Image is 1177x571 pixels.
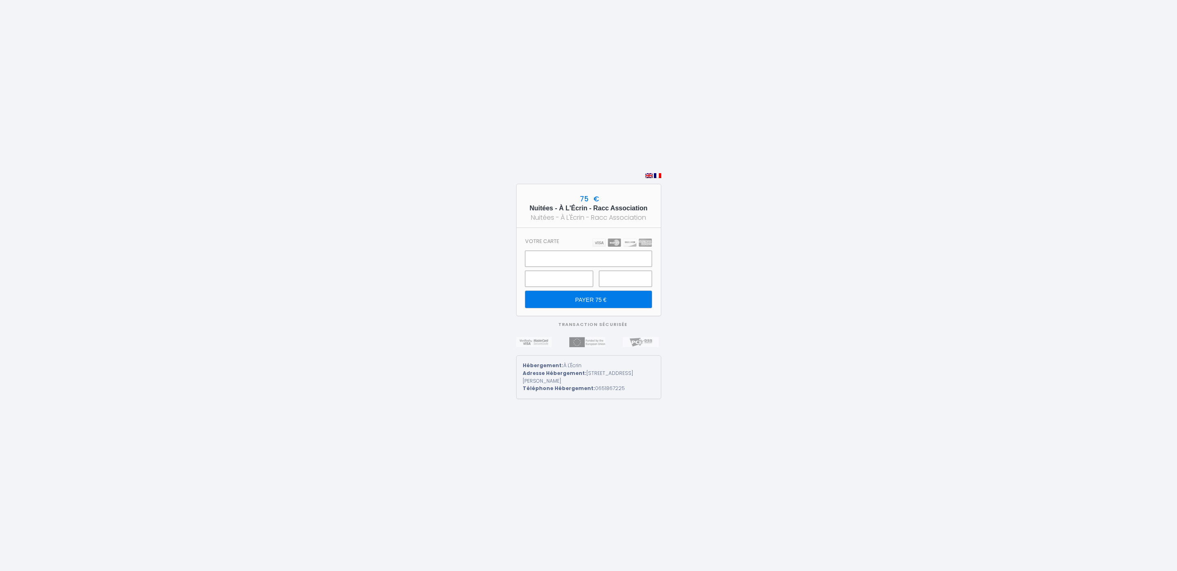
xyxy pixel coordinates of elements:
span: 75 € [578,194,599,204]
strong: Adresse Hébergement: [523,370,586,377]
div: [STREET_ADDRESS][PERSON_NAME] [523,370,655,385]
span: Transaction sécurisée [559,321,628,328]
img: fr.png [654,173,661,178]
strong: Hébergement: [523,362,563,369]
iframe: Secure payment input frame [618,271,651,286]
h5: Nuitées - À L'Écrin - Racc Association [524,204,653,212]
iframe: Secure payment input frame [544,271,592,286]
input: PAYER 75 € [525,291,651,308]
iframe: Secure payment input frame [544,251,651,266]
div: Nuitées - À L'Écrin - Racc Association [524,212,653,223]
div: À L'Écrin [523,362,655,370]
div: 0651867225 [523,385,655,393]
h3: Votre carte [525,238,559,244]
strong: Téléphone Hébergement: [523,385,595,392]
img: carts.png [593,239,652,247]
img: en.png [645,173,653,178]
